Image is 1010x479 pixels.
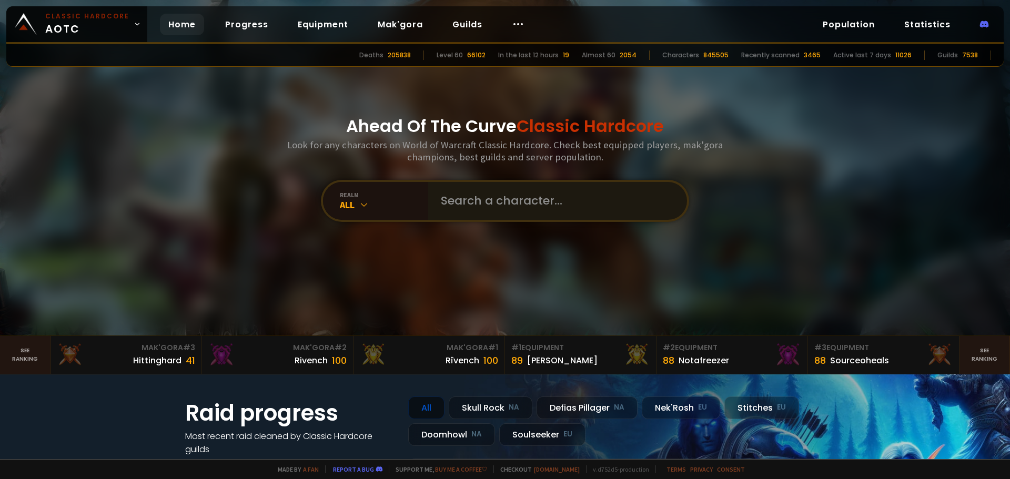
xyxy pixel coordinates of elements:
div: 7538 [962,50,978,60]
div: Active last 7 days [833,50,891,60]
div: Skull Rock [449,396,532,419]
div: Almost 60 [582,50,615,60]
small: NA [509,402,519,413]
div: Mak'Gora [208,342,347,353]
a: [DOMAIN_NAME] [534,465,580,473]
div: Defias Pillager [537,396,638,419]
span: # 2 [335,342,347,353]
a: Home [160,14,204,35]
a: Mak'Gora#2Rivench100 [202,336,353,374]
a: Buy me a coffee [435,465,487,473]
span: Support me, [389,465,487,473]
div: 845505 [703,50,729,60]
a: See all progress [185,456,254,468]
small: Classic Hardcore [45,12,129,21]
small: EU [563,429,572,440]
div: Rivench [295,354,328,367]
span: # 3 [183,342,195,353]
a: #1Equipment89[PERSON_NAME] [505,336,656,374]
span: AOTC [45,12,129,37]
div: 89 [511,353,523,368]
div: In the last 12 hours [498,50,559,60]
div: Level 60 [437,50,463,60]
div: Mak'Gora [360,342,498,353]
h1: Ahead Of The Curve [346,114,664,139]
div: Soulseeker [499,423,585,446]
div: Doomhowl [408,423,495,446]
div: Deaths [359,50,383,60]
span: # 2 [663,342,675,353]
a: #2Equipment88Notafreezer [656,336,808,374]
a: Consent [717,465,745,473]
a: Seeranking [959,336,1010,374]
a: a fan [303,465,319,473]
a: Mak'Gora#3Hittinghard41 [50,336,202,374]
a: Progress [217,14,277,35]
span: # 1 [488,342,498,353]
div: 41 [186,353,195,368]
a: Equipment [289,14,357,35]
div: 88 [814,353,826,368]
span: Checkout [493,465,580,473]
div: Recently scanned [741,50,800,60]
div: 2054 [620,50,637,60]
a: Statistics [896,14,959,35]
a: Population [814,14,883,35]
span: Made by [271,465,319,473]
div: Hittinghard [133,354,181,367]
small: EU [698,402,707,413]
div: Equipment [814,342,953,353]
span: Classic Hardcore [517,114,664,138]
div: Equipment [663,342,801,353]
a: Mak'Gora#1Rîvench100 [353,336,505,374]
h3: Look for any characters on World of Warcraft Classic Hardcore. Check best equipped players, mak'g... [283,139,727,163]
div: 19 [563,50,569,60]
div: 100 [332,353,347,368]
div: Notafreezer [679,354,729,367]
div: 66102 [467,50,486,60]
a: Privacy [690,465,713,473]
div: realm [340,191,428,199]
div: 205838 [388,50,411,60]
div: 3465 [804,50,821,60]
small: NA [471,429,482,440]
div: 100 [483,353,498,368]
div: Characters [662,50,699,60]
div: Nek'Rosh [642,396,720,419]
span: v. d752d5 - production [586,465,649,473]
span: # 1 [511,342,521,353]
div: Equipment [511,342,650,353]
input: Search a character... [435,182,674,220]
div: Mak'Gora [57,342,195,353]
span: # 3 [814,342,826,353]
div: Stitches [724,396,799,419]
div: Guilds [937,50,958,60]
div: Rîvench [446,354,479,367]
a: Classic HardcoreAOTC [6,6,147,42]
a: Report a bug [333,465,374,473]
small: EU [777,402,786,413]
div: [PERSON_NAME] [527,354,598,367]
a: Terms [666,465,686,473]
div: Sourceoheals [830,354,889,367]
div: 11026 [895,50,912,60]
div: 88 [663,353,674,368]
a: Mak'gora [369,14,431,35]
div: All [408,396,445,419]
h1: Raid progress [185,396,396,430]
div: All [340,199,428,211]
small: NA [614,402,624,413]
a: Guilds [444,14,491,35]
a: #3Equipment88Sourceoheals [808,336,959,374]
h4: Most recent raid cleaned by Classic Hardcore guilds [185,430,396,456]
